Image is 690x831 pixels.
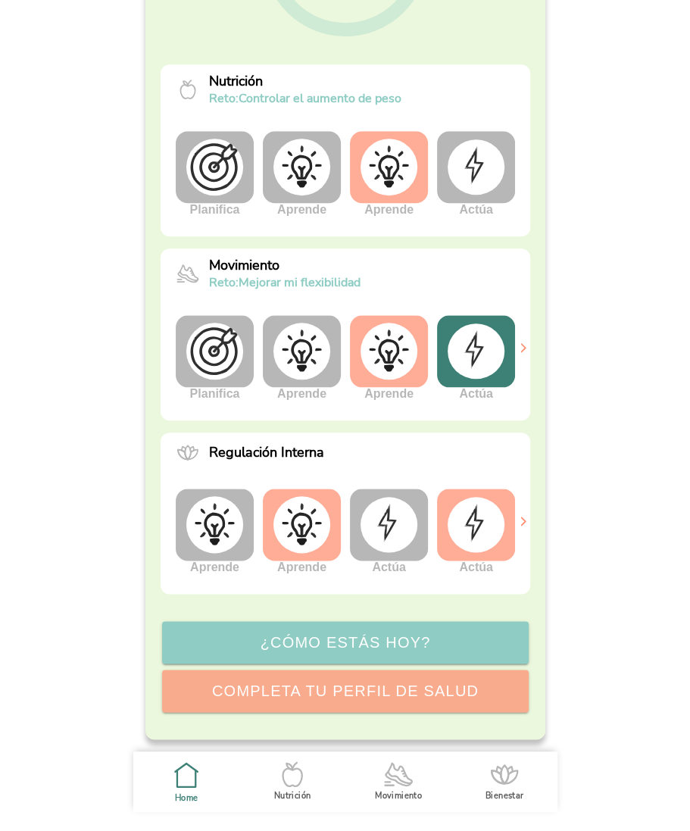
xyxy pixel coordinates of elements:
div: Actúa [437,315,515,401]
ion-label: Nutrición [273,790,310,801]
div: Aprende [263,131,341,217]
span: reto: [209,90,239,107]
div: Planifica [176,315,254,401]
ion-label: Bienestar [485,790,523,801]
p: Mejorar mi flexibilidad [209,274,361,291]
div: Aprende [176,489,254,574]
div: Actúa [437,131,515,217]
div: Actúa [350,489,428,574]
ion-label: Movimiento [375,790,422,801]
div: Planifica [176,131,254,217]
p: Controlar el aumento de peso [209,90,401,107]
span: reto: [209,274,239,291]
ion-button: ¿Cómo estás hoy? [162,621,529,664]
div: Aprende [263,315,341,401]
div: Aprende [350,131,428,217]
ion-label: Home [174,792,197,804]
p: Movimiento [209,256,361,274]
ion-button: Completa tu perfil de salud [162,670,529,712]
div: Aprende [263,489,341,574]
div: Actúa [437,489,515,574]
p: Nutrición [209,72,401,90]
div: Aprende [350,315,428,401]
p: Regulación Interna [209,443,324,461]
